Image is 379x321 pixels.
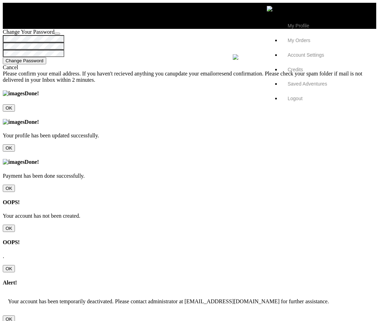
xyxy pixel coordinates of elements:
div: Change Your Password [3,29,376,35]
p: . [3,253,376,259]
a: Credits [288,67,364,72]
h4: Done! [3,90,376,97]
p: Your account has been temporarily deactivated. Please contact administrator at [EMAIL_ADDRESS][DO... [3,293,376,310]
a: stories [196,48,217,74]
img: images [3,90,25,97]
p: Payment has been done successfully. [3,173,376,179]
h4: Done! [3,159,376,165]
input: Close [3,144,15,152]
div: Please confirm your email address. If you haven't recieved anything you can or . Please check you... [3,71,376,83]
span: Account Settings [288,52,324,58]
h4: Done! [3,119,376,125]
button: Change Password [3,57,46,64]
span: My Profile [288,23,309,29]
p: experts [70,58,92,64]
img: images [3,119,25,125]
a: gear [164,48,179,74]
img: search-bar-icon.svg [233,54,238,60]
input: Close [3,104,15,112]
span: resend confirmation [217,71,262,77]
h4: Alert! [3,280,376,286]
span: 1 [252,54,255,60]
div: Cancel [3,64,376,71]
img: images [3,159,25,165]
input: Close [3,225,15,232]
p: destinations [110,58,147,64]
a: experts [70,48,92,74]
span: My Orders [288,38,310,43]
h4: OOPS! [3,239,376,246]
h4: OOPS! [3,199,376,206]
a: 1 [252,44,255,70]
span: update your email [173,71,213,77]
p: Your account has not been created. [3,213,376,219]
span: Logout [288,96,303,101]
input: Close [3,265,15,272]
button: Close [55,33,60,35]
input: Close [3,185,15,192]
p: Your profile has been updated successfully. [3,133,376,139]
span: Saved Adventures [288,81,327,87]
img: signin-icon-3x.png [267,6,272,11]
